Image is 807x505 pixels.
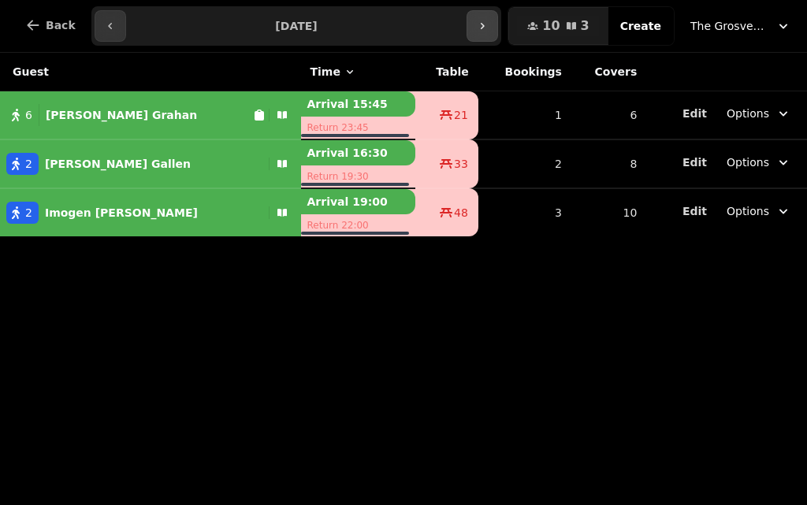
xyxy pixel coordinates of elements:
[682,203,707,219] button: Edit
[682,206,707,217] span: Edit
[682,157,707,168] span: Edit
[581,20,589,32] span: 3
[682,108,707,119] span: Edit
[508,7,608,45] button: 103
[46,107,197,123] p: [PERSON_NAME] Grahan
[454,205,468,221] span: 48
[690,18,769,34] span: The Grosvenor
[478,139,571,188] td: 2
[727,106,769,121] span: Options
[46,20,76,31] span: Back
[301,91,415,117] p: Arrival 15:45
[301,140,415,165] p: Arrival 16:30
[25,156,32,172] span: 2
[45,205,198,221] p: Imogen [PERSON_NAME]
[478,53,571,91] th: Bookings
[620,20,661,32] span: Create
[682,106,707,121] button: Edit
[311,64,340,80] span: Time
[681,12,801,40] button: The Grosvenor
[311,64,356,80] button: Time
[727,154,769,170] span: Options
[571,53,646,91] th: Covers
[454,107,468,123] span: 21
[717,148,801,176] button: Options
[571,91,646,140] td: 6
[571,139,646,188] td: 8
[571,188,646,236] td: 10
[608,7,674,45] button: Create
[301,117,415,139] p: Return 23:45
[25,205,32,221] span: 2
[13,6,88,44] button: Back
[454,156,468,172] span: 33
[301,165,415,188] p: Return 19:30
[717,197,801,225] button: Options
[415,53,478,91] th: Table
[301,214,415,236] p: Return 22:00
[478,188,571,236] td: 3
[25,107,32,123] span: 6
[727,203,769,219] span: Options
[45,156,191,172] p: [PERSON_NAME] Gallen
[478,91,571,140] td: 1
[682,154,707,170] button: Edit
[717,99,801,128] button: Options
[301,189,415,214] p: Arrival 19:00
[542,20,560,32] span: 10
